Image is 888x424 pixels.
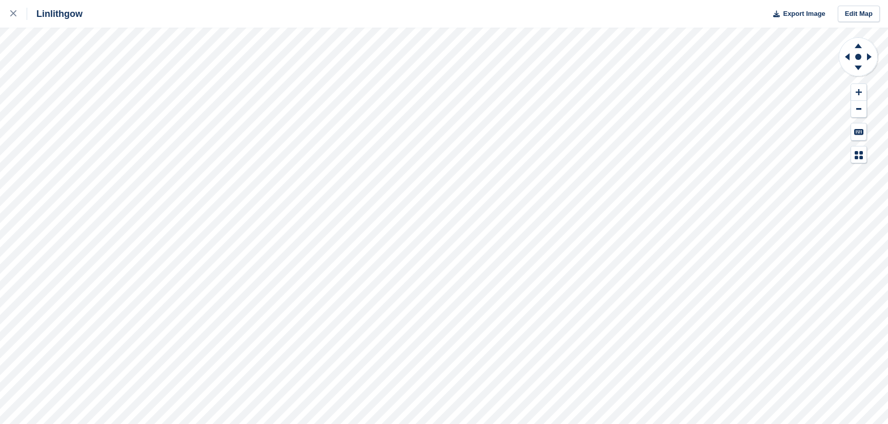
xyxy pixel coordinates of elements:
button: Export Image [767,6,825,23]
span: Export Image [783,9,825,19]
a: Edit Map [838,6,880,23]
button: Zoom In [851,84,866,101]
div: Linlithgow [27,8,83,20]
button: Map Legend [851,146,866,163]
button: Zoom Out [851,101,866,118]
button: Keyboard Shortcuts [851,123,866,140]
